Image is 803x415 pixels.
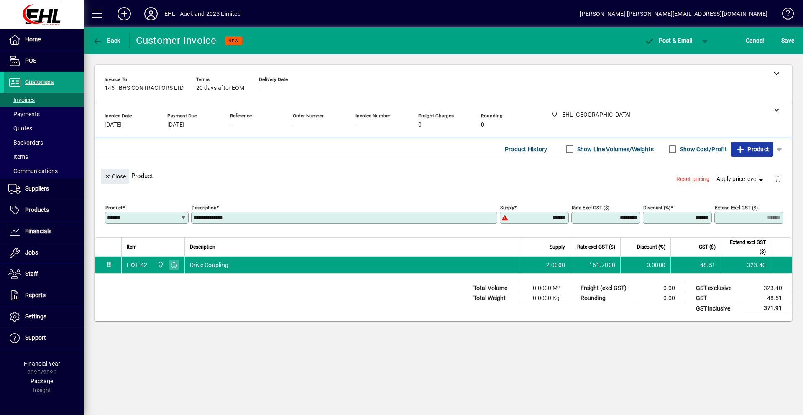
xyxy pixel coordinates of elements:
td: 371.91 [742,303,792,314]
td: 0.0000 Kg [519,293,570,303]
button: Cancel [744,33,766,48]
label: Show Cost/Profit [678,145,727,153]
span: GST ($) [699,242,716,252]
td: 48.51 [742,293,792,303]
a: Staff [4,264,84,285]
div: HOF-42 [127,261,148,269]
td: 323.40 [742,283,792,293]
span: [DATE] [105,122,122,128]
td: 48.51 [670,257,721,273]
a: Settings [4,306,84,327]
span: [DATE] [167,122,184,128]
a: Products [4,200,84,221]
td: GST [692,293,742,303]
span: Invoices [8,97,35,103]
td: 0.0000 M³ [519,283,570,293]
a: Backorders [4,135,84,150]
mat-label: Supply [500,205,514,211]
div: Customer Invoice [136,34,217,47]
span: - [259,85,261,92]
span: Support [25,334,46,341]
span: Rate excl GST ($) [577,242,615,252]
span: Supply [550,242,565,252]
span: Reset pricing [676,175,710,183]
button: Close [101,169,129,184]
td: Rounding [576,293,635,303]
a: POS [4,51,84,71]
button: Back [90,33,123,48]
span: Item [127,242,137,252]
span: Home [25,36,41,43]
app-page-header-button: Close [99,172,131,180]
span: Cancel [746,34,764,47]
label: Show Line Volumes/Weights [575,145,654,153]
a: Knowledge Base [776,2,793,29]
a: Communications [4,164,84,178]
span: Products [25,206,49,213]
span: ave [781,34,794,47]
span: Backorders [8,139,43,146]
td: 323.40 [721,257,771,273]
span: Items [8,153,28,160]
div: EHL - Auckland 2025 Limited [164,7,241,20]
div: Product [95,160,792,191]
button: Apply price level [713,172,768,187]
span: Description [190,242,215,252]
span: Quotes [8,125,32,132]
td: Total Weight [469,293,519,303]
mat-label: Extend excl GST ($) [715,205,758,211]
span: 0 [481,122,484,128]
mat-label: Product [105,205,123,211]
span: 2.0000 [546,261,565,269]
span: - [230,122,232,128]
a: Financials [4,221,84,242]
span: Extend excl GST ($) [726,238,766,256]
a: Support [4,328,84,349]
mat-label: Description [192,205,216,211]
span: Product [735,143,769,156]
button: Add [111,6,138,21]
td: GST inclusive [692,303,742,314]
span: 145 - BHS CONTRACTORS LTD [105,85,184,92]
span: Discount (%) [637,242,665,252]
span: Financial Year [24,360,60,367]
td: GST exclusive [692,283,742,293]
button: Save [779,33,796,48]
td: 0.00 [635,293,685,303]
app-page-header-button: Back [84,33,130,48]
span: S [781,37,785,44]
span: EHL AUCKLAND [155,260,165,270]
span: Product History [505,143,547,156]
a: Jobs [4,242,84,263]
a: Home [4,29,84,50]
a: Reports [4,285,84,306]
a: Payments [4,107,84,121]
span: NEW [228,38,239,43]
mat-label: Rate excl GST ($) [572,205,609,211]
span: Customers [25,79,54,85]
span: Drive Coupling [190,261,229,269]
span: Communications [8,168,58,174]
span: Back [92,37,120,44]
td: 0.00 [635,283,685,293]
a: Quotes [4,121,84,135]
span: 20 days after EOM [196,85,244,92]
span: Package [31,378,53,384]
span: P [659,37,662,44]
button: Product [731,142,773,157]
a: Items [4,150,84,164]
button: Post & Email [640,33,697,48]
span: Suppliers [25,185,49,192]
button: Reset pricing [673,172,713,187]
td: Freight (excl GST) [576,283,635,293]
td: Total Volume [469,283,519,293]
span: ost & Email [644,37,693,44]
span: Apply price level [716,175,765,183]
span: Close [104,170,126,183]
button: Delete [768,169,788,189]
span: Financials [25,228,51,234]
span: Reports [25,292,46,298]
span: - [293,122,294,128]
span: Payments [8,111,40,117]
div: [PERSON_NAME] [PERSON_NAME][EMAIL_ADDRESS][DOMAIN_NAME] [580,7,767,20]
